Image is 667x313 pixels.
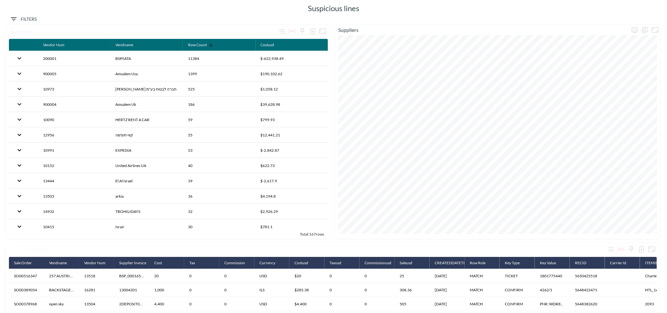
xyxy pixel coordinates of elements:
[224,259,245,267] div: Commission
[256,82,328,97] th: $1,058.12
[189,259,195,267] div: Tax
[38,143,111,158] th: 10991
[84,259,105,267] div: Vendor Num
[254,283,289,297] th: ILS
[183,66,256,81] th: 1399
[256,189,328,204] th: $4,194.8
[184,269,219,283] th: 0
[289,283,324,297] th: $285.38
[14,53,25,64] button: expand row
[7,13,39,25] button: Filters
[111,173,183,188] th: El Al Israel
[465,283,500,297] th: MATCH
[184,297,219,311] th: 0
[500,283,535,297] th: CONFIRM
[610,259,626,267] div: Carrier Id
[149,283,184,297] th: 1,000
[259,259,275,267] div: Currency
[189,259,203,267] span: Tax
[38,127,111,142] th: 12956
[183,143,256,158] th: 53
[38,51,111,66] th: 200001
[261,41,283,49] span: Costusd
[650,25,660,35] button: Fullscreen
[430,283,465,297] th: 08/02/2023
[119,259,155,267] span: Supplier Invoice
[630,25,640,35] span: Display settings
[256,66,328,81] th: $190,102.62
[535,283,570,297] th: 4262/1
[570,269,605,283] th: 5650425518
[400,259,412,267] div: Saleusd
[256,204,328,219] th: $2,926.29
[365,259,400,267] span: Commissionusd
[183,127,256,142] th: 55
[188,41,207,49] div: Row Count
[435,259,479,267] span: CREATEDDATETIME
[435,259,470,267] div: CREATEDDATETIME
[44,297,79,311] th: open sky
[149,297,184,311] th: 4,400
[294,259,308,267] div: Costusd
[254,297,289,311] th: USD
[324,269,359,283] th: 0
[606,244,616,254] div: Wrap text
[254,269,289,283] th: USD
[256,51,328,66] th: $-622,938.49
[256,158,328,173] th: $622.73
[395,283,430,297] th: 308.36
[183,51,256,66] th: 11384
[154,259,162,267] div: Cost
[111,158,183,173] th: United Airlines UA
[465,297,500,311] th: MATCH
[114,297,149,311] th: 2DEPOSIT020323
[645,259,667,267] span: ITEMID
[540,259,556,267] div: Key Value
[219,297,254,311] th: 0
[14,206,25,217] button: expand row
[38,158,111,173] th: 10152
[330,259,341,267] div: Taxusd
[610,259,634,267] span: Carrier Id
[183,219,256,234] th: 30
[259,259,284,267] span: Currency
[183,82,256,97] th: 525
[111,82,183,97] th: הראל חברה לבטוח בע"מ
[11,28,277,34] div: Suppliers
[184,283,219,297] th: 0
[575,259,586,267] div: RECID
[500,297,535,311] th: CONFIRM
[289,269,324,283] th: $20
[640,25,650,35] div: Show as…
[330,259,350,267] span: Taxusd
[430,297,465,311] th: 01/02/2023
[38,189,111,204] th: 13503
[14,84,25,94] button: expand row
[645,259,658,267] div: ITEMID
[111,204,183,219] th: TBOHILIDAYS
[14,221,25,232] button: expand row
[630,25,640,35] button: more
[535,269,570,283] th: 1801775440
[149,269,184,283] th: 20
[38,82,111,97] th: 10973
[256,127,328,142] th: $12,441.21
[183,173,256,188] th: 39
[616,244,626,254] div: Toggle table layout between fixed and auto (default: auto)
[10,15,37,23] span: Filters
[256,173,328,188] th: $-2,617.9
[14,259,32,267] div: Sale Order
[111,127,183,142] th: קווי חופשה
[470,259,494,267] span: Row Role
[505,259,528,267] span: Key Type
[324,283,359,297] th: 0
[188,41,215,49] span: Row Count
[111,51,183,66] th: BSP/IATA
[14,175,25,186] button: expand row
[465,269,500,283] th: MATCH
[11,246,606,252] div: dw_suspiciouslines
[400,259,421,267] span: Saleusd
[14,259,40,267] span: Sale Order
[14,160,25,171] button: expand row
[114,269,149,283] th: BSP_00016555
